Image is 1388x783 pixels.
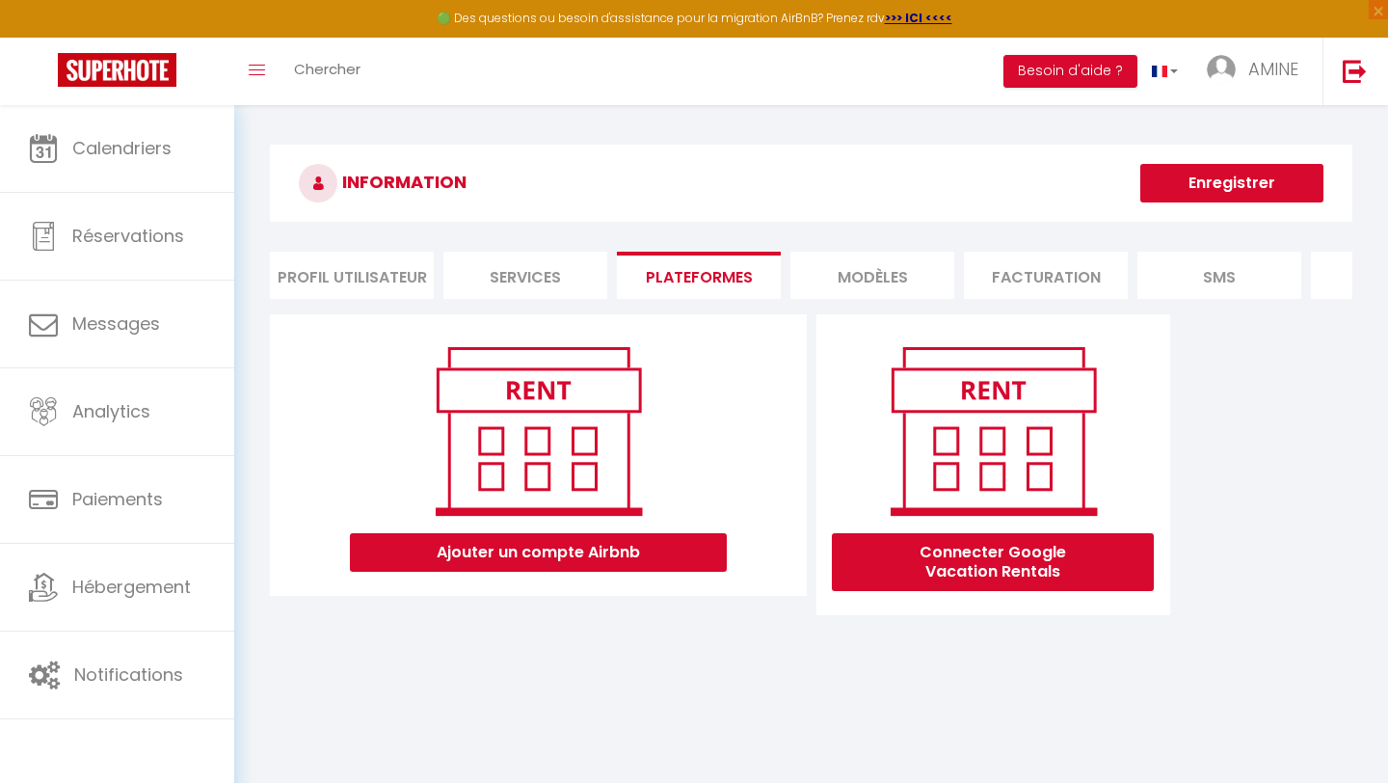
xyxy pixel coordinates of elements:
[1192,38,1322,105] a: ... AMINE
[270,145,1352,222] h3: INFORMATION
[294,59,360,79] span: Chercher
[1003,55,1137,88] button: Besoin d'aide ?
[270,252,434,299] li: Profil Utilisateur
[58,53,176,87] img: Super Booking
[72,224,184,248] span: Réservations
[1343,59,1367,83] img: logout
[832,533,1154,591] button: Connecter Google Vacation Rentals
[885,10,952,26] a: >>> ICI <<<<
[280,38,375,105] a: Chercher
[964,252,1128,299] li: Facturation
[72,399,150,423] span: Analytics
[870,338,1116,524] img: rent.png
[1137,252,1301,299] li: SMS
[1248,57,1298,81] span: AMINE
[350,533,727,572] button: Ajouter un compte Airbnb
[415,338,661,524] img: rent.png
[790,252,954,299] li: MODÈLES
[72,487,163,511] span: Paiements
[74,662,183,687] span: Notifications
[72,575,191,599] span: Hébergement
[72,311,160,336] span: Messages
[72,136,172,160] span: Calendriers
[443,252,607,299] li: Services
[1207,55,1236,84] img: ...
[1140,164,1323,202] button: Enregistrer
[617,252,781,299] li: Plateformes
